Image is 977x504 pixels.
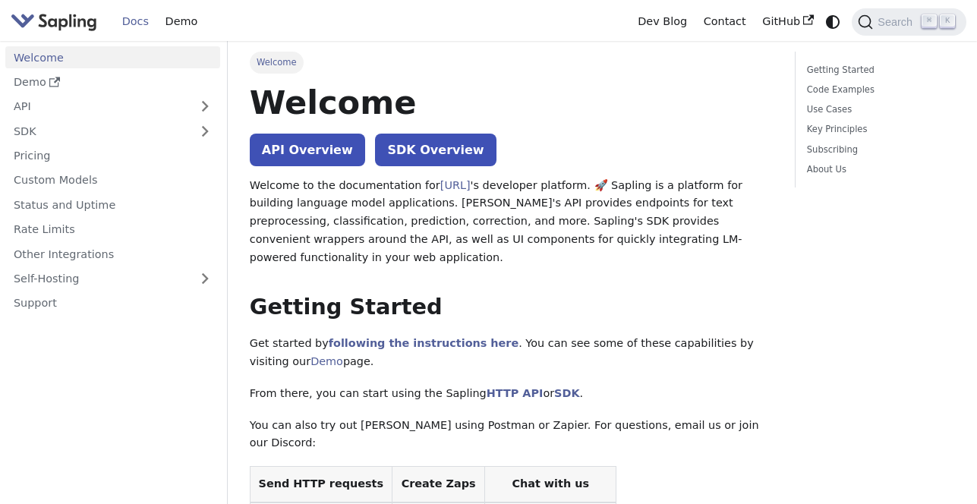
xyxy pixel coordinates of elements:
[807,122,950,137] a: Key Principles
[5,120,190,142] a: SDK
[822,11,844,33] button: Switch between dark and light mode (currently system mode)
[873,16,922,28] span: Search
[5,292,220,314] a: Support
[157,10,206,33] a: Demo
[5,96,190,118] a: API
[190,96,220,118] button: Expand sidebar category 'API'
[5,194,220,216] a: Status and Uptime
[807,162,950,177] a: About Us
[250,52,304,73] span: Welcome
[11,11,102,33] a: Sapling.ai
[629,10,695,33] a: Dev Blog
[250,385,774,403] p: From there, you can start using the Sapling or .
[5,243,220,265] a: Other Integrations
[250,82,774,123] h1: Welcome
[5,169,220,191] a: Custom Models
[754,10,821,33] a: GitHub
[11,11,97,33] img: Sapling.ai
[807,83,950,97] a: Code Examples
[807,102,950,117] a: Use Cases
[852,8,966,36] button: Search (Command+K)
[250,134,365,166] a: API Overview
[392,467,485,502] th: Create Zaps
[5,219,220,241] a: Rate Limits
[375,134,496,166] a: SDK Overview
[250,417,774,453] p: You can also try out [PERSON_NAME] using Postman or Zapier. For questions, email us or join our D...
[485,467,616,502] th: Chat with us
[440,179,471,191] a: [URL]
[940,14,955,28] kbd: K
[250,467,392,502] th: Send HTTP requests
[190,120,220,142] button: Expand sidebar category 'SDK'
[5,46,220,68] a: Welcome
[695,10,755,33] a: Contact
[250,335,774,371] p: Get started by . You can see some of these capabilities by visiting our page.
[5,268,220,290] a: Self-Hosting
[250,177,774,267] p: Welcome to the documentation for 's developer platform. 🚀 Sapling is a platform for building lang...
[922,14,937,28] kbd: ⌘
[554,387,579,399] a: SDK
[250,52,774,73] nav: Breadcrumbs
[5,145,220,167] a: Pricing
[807,63,950,77] a: Getting Started
[114,10,157,33] a: Docs
[807,143,950,157] a: Subscribing
[5,71,220,93] a: Demo
[250,294,774,321] h2: Getting Started
[310,355,343,367] a: Demo
[329,337,518,349] a: following the instructions here
[487,387,544,399] a: HTTP API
